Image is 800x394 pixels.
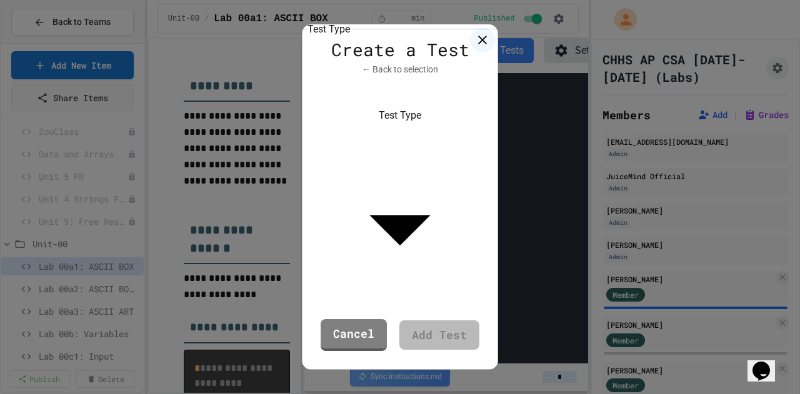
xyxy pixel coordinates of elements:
a: Cancel [321,319,387,351]
iframe: chat widget [747,344,787,382]
button: ← Back to selection [362,63,438,76]
div: Create a Test [314,37,486,63]
a: Add Test [399,320,479,350]
label: Test Type [379,109,421,121]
